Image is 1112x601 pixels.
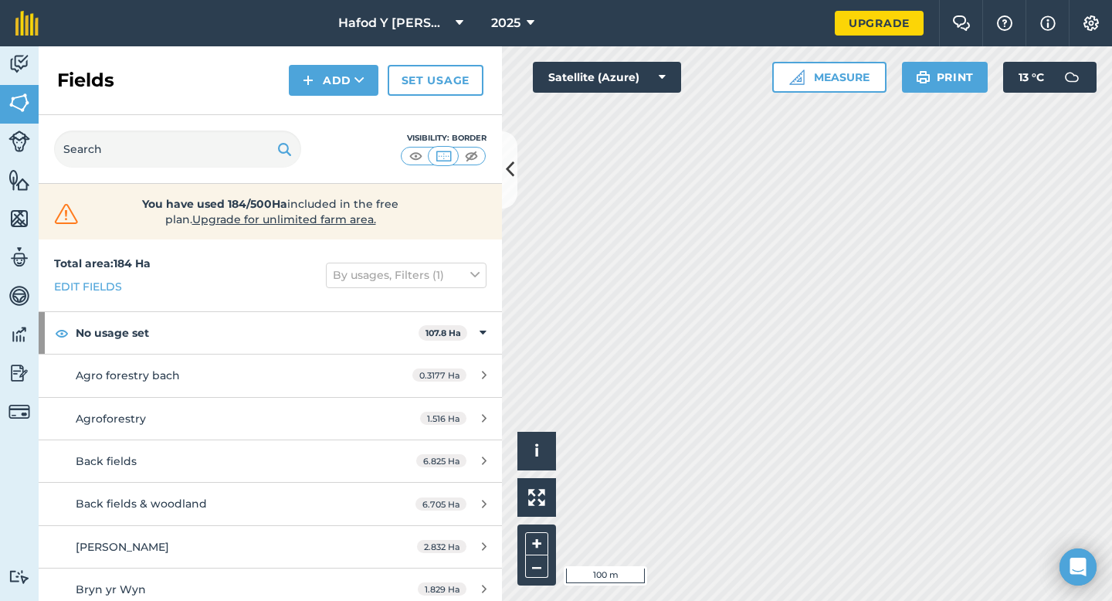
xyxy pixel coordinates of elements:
[8,401,30,423] img: svg+xml;base64,PD94bWwgdmVyc2lvbj0iMS4wIiBlbmNvZGluZz0idXRmLTgiPz4KPCEtLSBHZW5lcmF0b3I6IEFkb2JlIE...
[51,202,82,226] img: svg+xml;base64,PHN2ZyB4bWxucz0iaHR0cDovL3d3dy53My5vcmcvMjAwMC9zdmciIHdpZHRoPSIzMiIgaGVpZ2h0PSIzMC...
[39,355,502,396] a: Agro forestry bach0.3177 Ha
[8,569,30,584] img: svg+xml;base64,PD94bWwgdmVyc2lvbj0iMS4wIiBlbmNvZGluZz0idXRmLTgiPz4KPCEtLSBHZW5lcmF0b3I6IEFkb2JlIE...
[289,65,378,96] button: Add
[54,131,301,168] input: Search
[76,412,146,426] span: Agroforestry
[39,440,502,482] a: Back fields6.825 Ha
[533,62,681,93] button: Satellite (Azure)
[8,284,30,307] img: svg+xml;base64,PD94bWwgdmVyc2lvbj0iMS4wIiBlbmNvZGluZz0idXRmLTgiPz4KPCEtLSBHZW5lcmF0b3I6IEFkb2JlIE...
[39,312,502,354] div: No usage set107.8 Ha
[388,65,483,96] a: Set usage
[517,432,556,470] button: i
[995,15,1014,31] img: A question mark icon
[412,368,466,382] span: 0.3177 Ha
[417,540,466,553] span: 2.832 Ha
[420,412,466,425] span: 1.516 Ha
[1019,62,1044,93] span: 13 ° C
[835,11,924,36] a: Upgrade
[1003,62,1097,93] button: 13 °C
[39,483,502,525] a: Back fields & woodland6.705 Ha
[8,91,30,114] img: svg+xml;base64,PHN2ZyB4bWxucz0iaHR0cDovL3d3dy53My5vcmcvMjAwMC9zdmciIHdpZHRoPSI1NiIgaGVpZ2h0PSI2MC...
[8,168,30,192] img: svg+xml;base64,PHN2ZyB4bWxucz0iaHR0cDovL3d3dy53My5vcmcvMjAwMC9zdmciIHdpZHRoPSI1NiIgaGVpZ2h0PSI2MC...
[400,132,486,144] div: Visibility: Border
[338,14,449,32] span: Hafod Y [PERSON_NAME]
[1056,62,1087,93] img: svg+xml;base64,PD94bWwgdmVyc2lvbj0iMS4wIiBlbmNvZGluZz0idXRmLTgiPz4KPCEtLSBHZW5lcmF0b3I6IEFkb2JlIE...
[54,278,122,295] a: Edit fields
[1059,548,1097,586] div: Open Intercom Messenger
[76,368,180,382] span: Agro forestry bach
[528,489,545,506] img: Four arrows, one pointing top left, one top right, one bottom right and the last bottom left
[8,362,30,385] img: svg+xml;base64,PD94bWwgdmVyc2lvbj0iMS4wIiBlbmNvZGluZz0idXRmLTgiPz4KPCEtLSBHZW5lcmF0b3I6IEFkb2JlIE...
[303,71,314,90] img: svg+xml;base64,PHN2ZyB4bWxucz0iaHR0cDovL3d3dy53My5vcmcvMjAwMC9zdmciIHdpZHRoPSIxNCIgaGVpZ2h0PSIyNC...
[418,582,466,596] span: 1.829 Ha
[54,256,151,270] strong: Total area : 184 Ha
[1040,14,1056,32] img: svg+xml;base64,PHN2ZyB4bWxucz0iaHR0cDovL3d3dy53My5vcmcvMjAwMC9zdmciIHdpZHRoPSIxNyIgaGVpZ2h0PSIxNy...
[55,324,69,342] img: svg+xml;base64,PHN2ZyB4bWxucz0iaHR0cDovL3d3dy53My5vcmcvMjAwMC9zdmciIHdpZHRoPSIxOCIgaGVpZ2h0PSIyNC...
[416,454,466,467] span: 6.825 Ha
[76,540,169,554] span: [PERSON_NAME]
[8,131,30,152] img: svg+xml;base64,PD94bWwgdmVyc2lvbj0iMS4wIiBlbmNvZGluZz0idXRmLTgiPz4KPCEtLSBHZW5lcmF0b3I6IEFkb2JlIE...
[8,207,30,230] img: svg+xml;base64,PHN2ZyB4bWxucz0iaHR0cDovL3d3dy53My5vcmcvMjAwMC9zdmciIHdpZHRoPSI1NiIgaGVpZ2h0PSI2MC...
[789,70,805,85] img: Ruler icon
[462,148,481,164] img: svg+xml;base64,PHN2ZyB4bWxucz0iaHR0cDovL3d3dy53My5vcmcvMjAwMC9zdmciIHdpZHRoPSI1MCIgaGVpZ2h0PSI0MC...
[534,441,539,460] span: i
[916,68,931,87] img: svg+xml;base64,PHN2ZyB4bWxucz0iaHR0cDovL3d3dy53My5vcmcvMjAwMC9zdmciIHdpZHRoPSIxOSIgaGVpZ2h0PSIyNC...
[952,15,971,31] img: Two speech bubbles overlapping with the left bubble in the forefront
[525,532,548,555] button: +
[76,497,207,511] span: Back fields & woodland
[491,14,520,32] span: 2025
[434,148,453,164] img: svg+xml;base64,PHN2ZyB4bWxucz0iaHR0cDovL3d3dy53My5vcmcvMjAwMC9zdmciIHdpZHRoPSI1MCIgaGVpZ2h0PSI0MC...
[76,312,419,354] strong: No usage set
[406,148,425,164] img: svg+xml;base64,PHN2ZyB4bWxucz0iaHR0cDovL3d3dy53My5vcmcvMjAwMC9zdmciIHdpZHRoPSI1MCIgaGVpZ2h0PSI0MC...
[326,263,486,287] button: By usages, Filters (1)
[142,197,287,211] strong: You have used 184/500Ha
[902,62,988,93] button: Print
[8,323,30,346] img: svg+xml;base64,PD94bWwgdmVyc2lvbj0iMS4wIiBlbmNvZGluZz0idXRmLTgiPz4KPCEtLSBHZW5lcmF0b3I6IEFkb2JlIE...
[772,62,887,93] button: Measure
[8,246,30,269] img: svg+xml;base64,PD94bWwgdmVyc2lvbj0iMS4wIiBlbmNvZGluZz0idXRmLTgiPz4KPCEtLSBHZW5lcmF0b3I6IEFkb2JlIE...
[15,11,39,36] img: fieldmargin Logo
[57,68,114,93] h2: Fields
[76,582,146,596] span: Bryn yr Wyn
[76,454,137,468] span: Back fields
[525,555,548,578] button: –
[425,328,461,338] strong: 107.8 Ha
[39,526,502,568] a: [PERSON_NAME]2.832 Ha
[1082,15,1100,31] img: A cog icon
[277,140,292,158] img: svg+xml;base64,PHN2ZyB4bWxucz0iaHR0cDovL3d3dy53My5vcmcvMjAwMC9zdmciIHdpZHRoPSIxOSIgaGVpZ2h0PSIyNC...
[51,196,490,227] a: You have used 184/500Haincluded in the free plan.Upgrade for unlimited farm area.
[39,398,502,440] a: Agroforestry1.516 Ha
[106,196,435,227] span: included in the free plan .
[8,53,30,76] img: svg+xml;base64,PD94bWwgdmVyc2lvbj0iMS4wIiBlbmNvZGluZz0idXRmLTgiPz4KPCEtLSBHZW5lcmF0b3I6IEFkb2JlIE...
[192,212,376,226] span: Upgrade for unlimited farm area.
[415,497,466,511] span: 6.705 Ha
